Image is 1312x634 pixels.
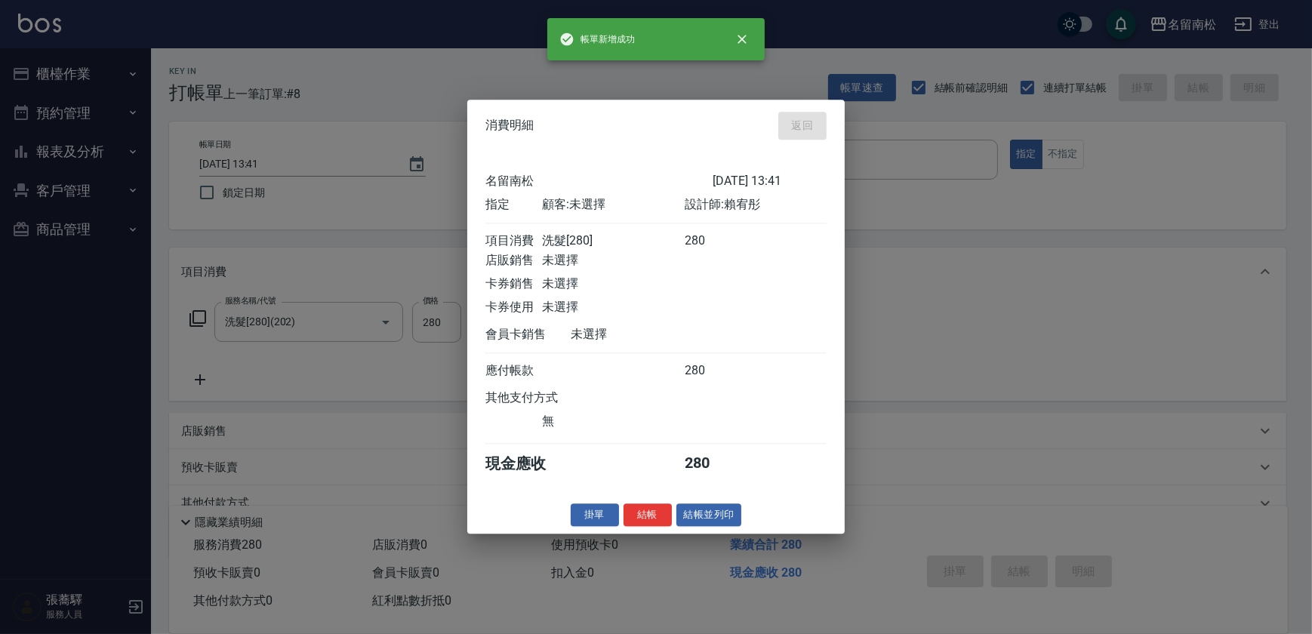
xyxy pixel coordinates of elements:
div: 洗髮[280] [542,233,684,249]
div: 顧客: 未選擇 [542,197,684,213]
div: 無 [542,414,684,429]
div: 未選擇 [542,276,684,292]
div: 280 [685,454,741,474]
button: 結帳 [624,503,672,527]
div: 其他支付方式 [485,390,599,406]
div: 未選擇 [542,300,684,315]
span: 帳單新增成功 [559,32,635,47]
span: 消費明細 [485,118,534,134]
button: close [725,23,759,56]
div: 項目消費 [485,233,542,249]
div: 名留南松 [485,174,713,189]
div: 會員卡銷售 [485,327,571,343]
div: 指定 [485,197,542,213]
div: 280 [685,233,741,249]
button: 掛單 [571,503,619,527]
div: 未選擇 [542,253,684,269]
div: [DATE] 13:41 [713,174,827,189]
div: 設計師: 賴宥彤 [685,197,827,213]
div: 未選擇 [571,327,713,343]
div: 280 [685,363,741,379]
div: 卡券使用 [485,300,542,315]
button: 結帳並列印 [676,503,742,527]
div: 卡券銷售 [485,276,542,292]
div: 現金應收 [485,454,571,474]
div: 店販銷售 [485,253,542,269]
div: 應付帳款 [485,363,542,379]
